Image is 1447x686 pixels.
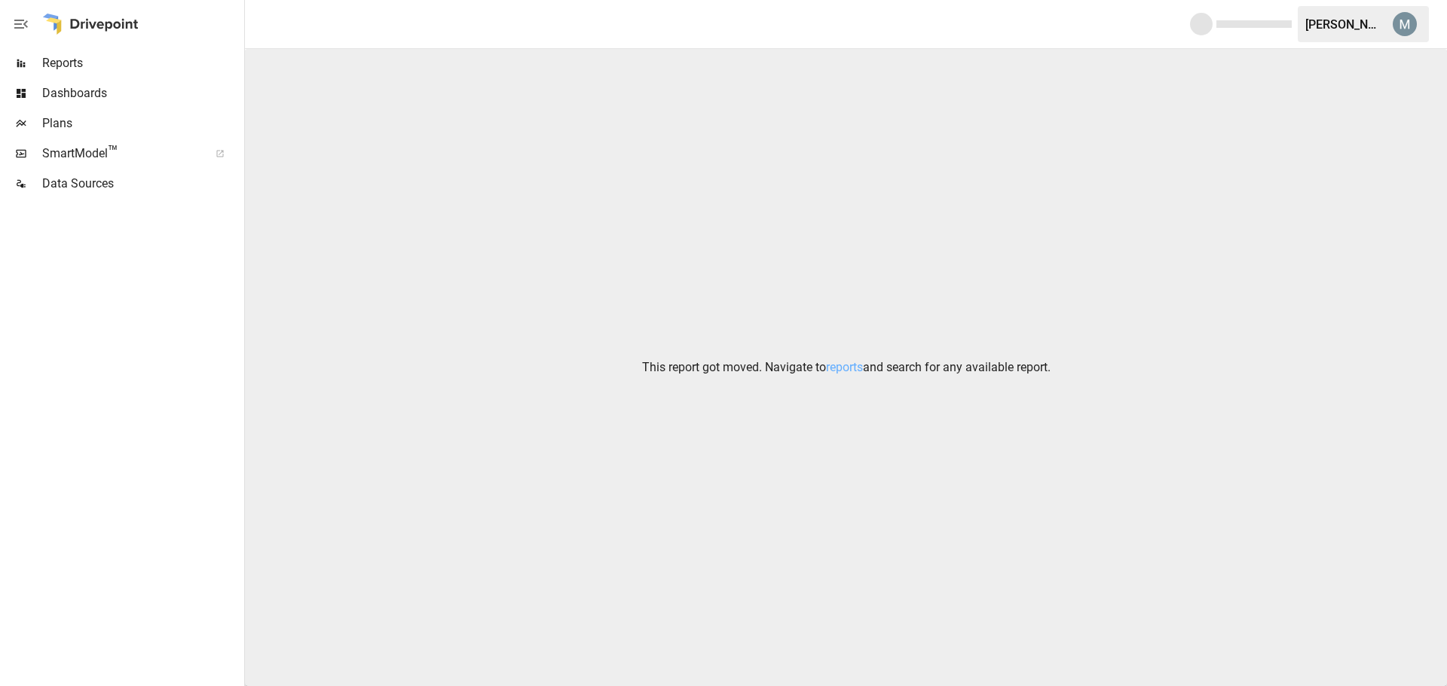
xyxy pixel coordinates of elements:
[42,84,241,102] span: Dashboards
[42,114,241,133] span: Plans
[642,358,1051,377] p: This report got moved. Navigate to and search for any available report.
[1384,3,1426,45] button: Misty Weisbrod
[1393,12,1417,36] img: Misty Weisbrod
[42,175,241,193] span: Data Sources
[42,145,199,163] span: SmartModel
[1305,17,1384,32] div: [PERSON_NAME]
[42,54,241,72] span: Reports
[108,142,118,161] span: ™
[826,360,863,374] a: reports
